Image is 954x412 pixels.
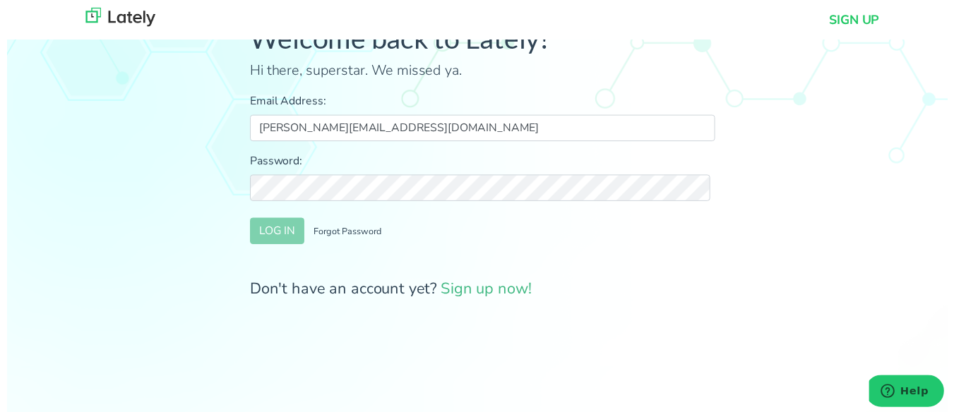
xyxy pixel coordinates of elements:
[302,221,389,248] button: Forgot Password
[834,11,885,30] a: SIGN UP
[246,61,718,83] p: Hi there, superstar. We missed ya.
[80,8,150,27] img: lately_logo_nav.700ca2e7.jpg
[246,221,302,248] button: LOG IN
[246,154,718,171] label: Password:
[440,282,532,303] a: Sign up now!
[311,229,380,241] small: Forgot Password
[246,94,718,111] label: Email Address:
[246,282,532,303] span: Don't have an account yet?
